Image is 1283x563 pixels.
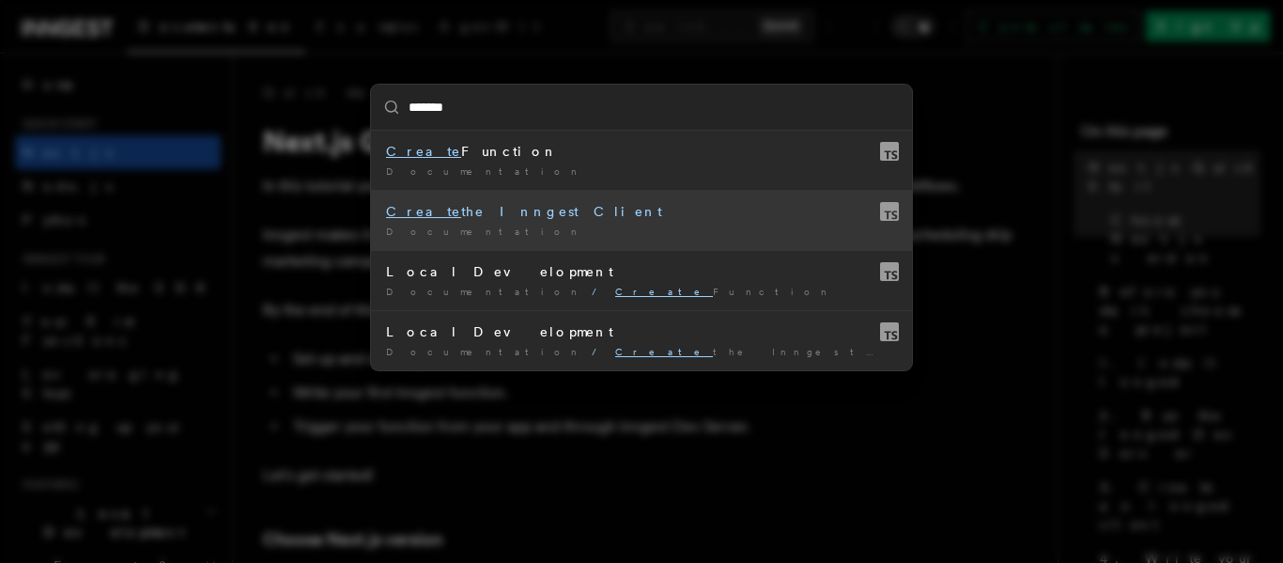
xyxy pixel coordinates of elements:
span: / [592,286,608,297]
mark: Create [386,204,461,219]
div: Local Development [386,322,897,341]
span: / [592,346,608,357]
mark: Create [386,144,461,159]
span: Documentation [386,165,584,177]
mark: Create [615,286,713,297]
mark: Create [615,346,713,357]
span: Function [615,286,834,297]
span: the Inngest Client [615,346,972,357]
div: Local Development [386,262,897,281]
span: Documentation [386,226,584,237]
span: Documentation [386,286,584,297]
div: Function [386,142,897,161]
span: Documentation [386,346,584,357]
div: the Inngest Client [386,202,897,221]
